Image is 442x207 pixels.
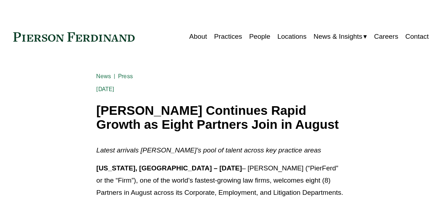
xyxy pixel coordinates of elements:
a: Careers [374,30,398,44]
a: Locations [278,30,307,44]
a: Contact [405,30,429,44]
a: People [249,30,270,44]
span: [DATE] [96,86,114,93]
a: News [96,73,111,80]
p: – [PERSON_NAME] (“PierFerd” or the “Firm”), one of the world’s fastest-growing law firms, welcome... [96,162,345,199]
a: About [189,30,207,44]
span: News & Insights [313,30,362,43]
a: Practices [214,30,242,44]
em: Latest arrivals [PERSON_NAME]’s pool of talent across key practice areas [96,146,321,154]
a: Press [118,73,133,80]
strong: [US_STATE], [GEOGRAPHIC_DATA] – [DATE] [96,164,242,172]
a: folder dropdown [313,30,367,44]
h1: [PERSON_NAME] Continues Rapid Growth as Eight Partners Join in August [96,104,345,131]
